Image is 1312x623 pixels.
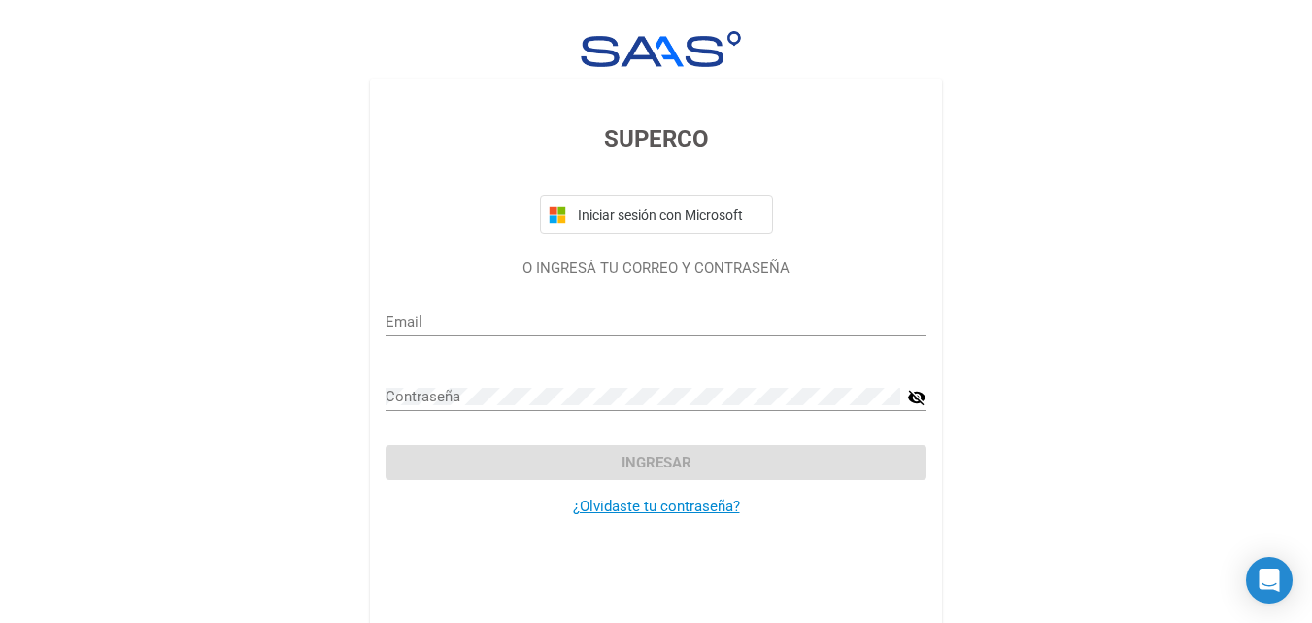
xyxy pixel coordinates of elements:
button: Ingresar [386,445,926,480]
mat-icon: visibility_off [907,386,926,409]
span: Iniciar sesión con Microsoft [574,207,764,223]
span: Ingresar [622,454,691,471]
a: ¿Olvidaste tu contraseña? [573,498,740,515]
p: O INGRESÁ TU CORREO Y CONTRASEÑA [386,258,926,280]
div: Open Intercom Messenger [1246,557,1293,604]
h3: SUPERCO [386,121,926,156]
button: Iniciar sesión con Microsoft [540,195,773,234]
